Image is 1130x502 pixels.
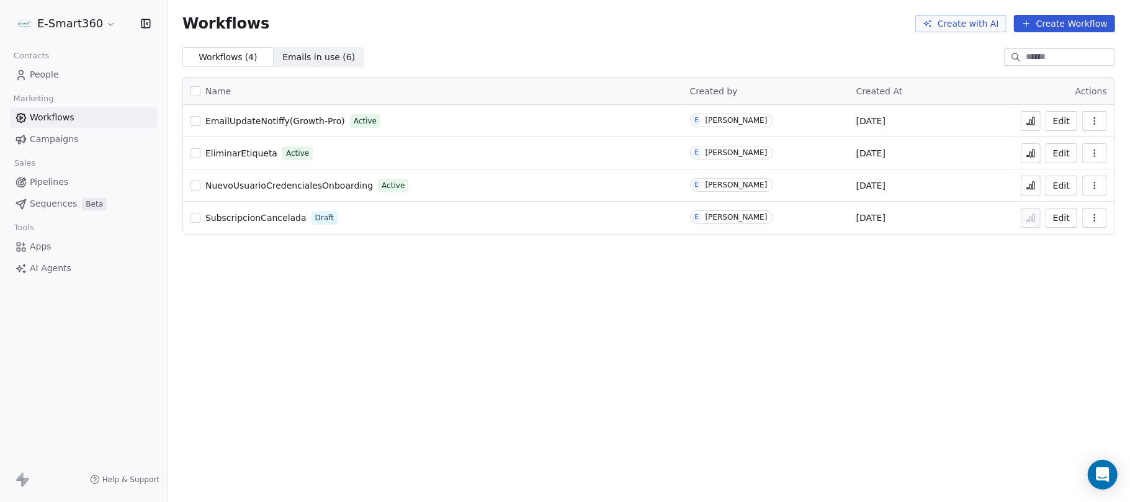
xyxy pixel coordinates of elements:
div: [PERSON_NAME] [706,181,768,189]
button: Edit [1046,111,1077,131]
a: Help & Support [90,475,159,485]
div: Open Intercom Messenger [1088,460,1118,490]
div: E [694,148,698,158]
span: [DATE] [856,115,886,127]
span: [DATE] [856,179,886,192]
button: Edit [1046,208,1077,228]
span: Pipelines [30,176,68,189]
span: SubscripcionCancelada [205,213,307,223]
span: Draft [315,212,334,223]
a: People [10,65,157,85]
span: Beta [82,198,107,210]
span: Created At [856,86,903,96]
span: Contacts [8,47,55,65]
span: E-Smart360 [37,16,103,32]
button: Edit [1046,176,1077,195]
a: Workflows [10,107,157,128]
span: EmailUpdateNotiffy(Growth-Pro) [205,116,345,126]
span: Name [205,85,231,98]
div: [PERSON_NAME] [706,148,768,157]
span: People [30,68,59,81]
a: Apps [10,236,157,257]
span: Marketing [8,89,59,108]
button: E-Smart360 [15,13,119,34]
span: Campaigns [30,133,78,146]
span: Tools [9,218,39,237]
span: Sequences [30,197,77,210]
span: Apps [30,240,52,253]
button: Edit [1046,143,1077,163]
button: Create Workflow [1014,15,1115,32]
a: Pipelines [10,172,157,192]
span: EliminarEtiqueta [205,148,277,158]
div: [PERSON_NAME] [706,213,768,222]
div: E [694,180,698,190]
a: SubscripcionCancelada [205,212,307,224]
span: Help & Support [102,475,159,485]
button: Create with AI [915,15,1007,32]
a: AI Agents [10,258,157,279]
span: [DATE] [856,212,886,224]
a: EliminarEtiqueta [205,147,277,159]
span: Emails in use ( 6 ) [282,51,355,64]
span: [DATE] [856,147,886,159]
a: Campaigns [10,129,157,150]
span: Active [354,115,377,127]
div: E [694,115,698,125]
div: [PERSON_NAME] [706,116,768,125]
span: NuevoUsuarioCredencialesOnboarding [205,181,373,190]
span: Sales [9,154,41,173]
a: SequencesBeta [10,194,157,214]
span: AI Agents [30,262,71,275]
div: E [694,212,698,222]
img: -.png [17,16,32,31]
span: Created by [690,86,738,96]
a: NuevoUsuarioCredencialesOnboarding [205,179,373,192]
span: Active [286,148,309,159]
span: Active [382,180,405,191]
span: Actions [1075,86,1107,96]
span: Workflows [182,15,269,32]
a: EmailUpdateNotiffy(Growth-Pro) [205,115,345,127]
span: Workflows [30,111,74,124]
